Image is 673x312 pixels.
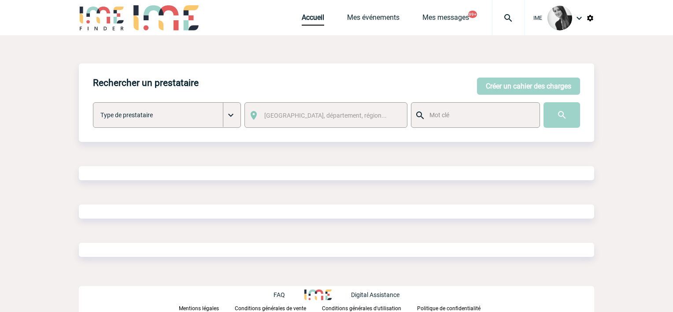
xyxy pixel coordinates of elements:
h4: Rechercher un prestataire [93,78,199,88]
p: Conditions générales d'utilisation [322,305,401,312]
p: Mentions légales [179,305,219,312]
span: IME [533,15,542,21]
a: FAQ [274,290,304,298]
p: Digital Assistance [351,291,399,298]
img: http://www.idealmeetingsevents.fr/ [304,290,332,300]
p: FAQ [274,291,285,298]
a: Conditions générales d'utilisation [322,304,417,312]
a: Conditions générales de vente [235,304,322,312]
a: Mes messages [422,13,469,26]
p: Conditions générales de vente [235,305,306,312]
img: 101050-0.jpg [547,6,572,30]
a: Accueil [302,13,324,26]
p: Politique de confidentialité [417,305,481,312]
input: Mot clé [427,109,532,121]
input: Submit [544,102,580,128]
button: 99+ [468,11,477,18]
span: [GEOGRAPHIC_DATA], département, région... [264,112,387,119]
a: Mentions légales [179,304,235,312]
img: IME-Finder [79,5,125,30]
a: Mes événements [347,13,399,26]
a: Politique de confidentialité [417,304,495,312]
